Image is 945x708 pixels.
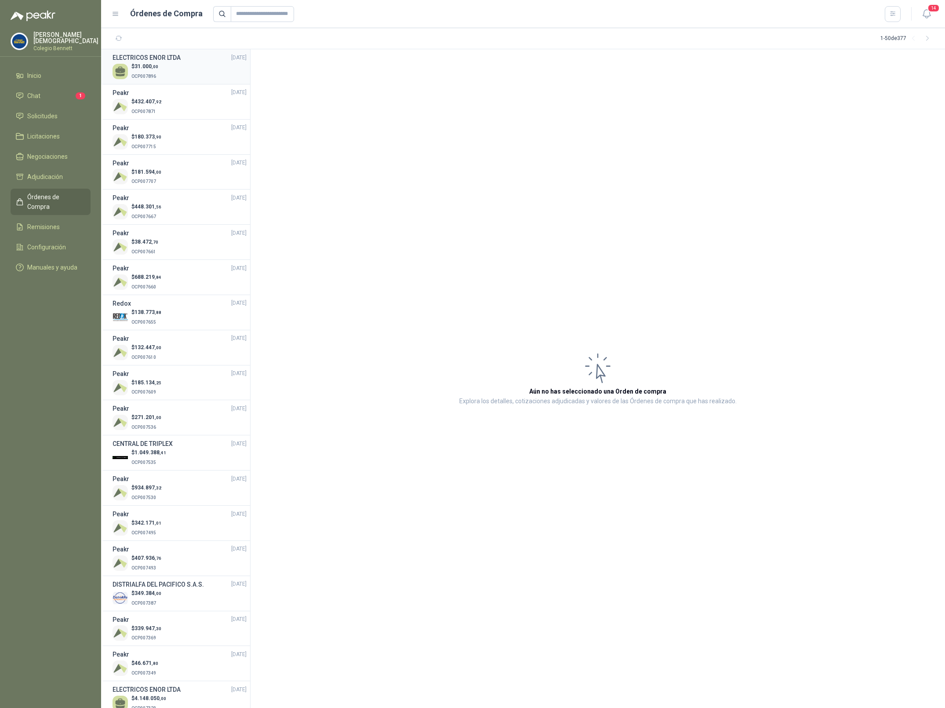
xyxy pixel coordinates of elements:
a: Inicio [11,67,91,84]
span: OCP007369 [131,635,156,640]
a: ELECTRICOS ENOR LTDA[DATE] $31.000,00OCP007896 [113,53,247,80]
p: $ [131,379,161,387]
p: $ [131,62,158,71]
span: ,56 [155,204,161,209]
span: Manuales y ayuda [27,263,77,272]
a: Órdenes de Compra [11,189,91,215]
span: [DATE] [231,369,247,378]
span: 934.897 [134,485,161,491]
p: $ [131,168,161,176]
span: Órdenes de Compra [27,192,82,212]
h3: DISTRIALFA DEL PACIFICO S.A.S. [113,580,204,589]
p: $ [131,133,161,141]
h3: Peakr [113,263,129,273]
span: ,92 [155,99,161,104]
span: ,90 [155,135,161,139]
a: Licitaciones [11,128,91,145]
span: 448.301 [134,204,161,210]
div: 1 - 50 de 377 [880,32,934,46]
p: $ [131,413,161,422]
span: 1.049.388 [134,449,166,456]
span: OCP007536 [131,425,156,430]
img: Company Logo [113,591,128,606]
span: OCP007493 [131,566,156,570]
p: $ [131,589,161,598]
img: Company Logo [113,169,128,184]
a: DISTRIALFA DEL PACIFICO S.A.S.[DATE] Company Logo$349.384,00OCP007387 [113,580,247,607]
span: ,00 [155,591,161,596]
span: 339.947 [134,625,161,631]
h3: Peakr [113,509,129,519]
span: OCP007871 [131,109,156,114]
span: [DATE] [231,440,247,448]
span: 46.671 [134,660,158,666]
span: 342.171 [134,520,161,526]
span: Licitaciones [27,131,60,141]
span: OCP007715 [131,144,156,149]
span: 271.201 [134,414,161,420]
button: 14 [919,6,934,22]
img: Company Logo [113,134,128,150]
span: OCP007495 [131,530,156,535]
a: Peakr[DATE] Company Logo$132.447,00OCP007610 [113,334,247,361]
p: $ [131,554,161,562]
span: Remisiones [27,222,60,232]
h3: Peakr [113,228,129,238]
img: Company Logo [113,415,128,430]
img: Company Logo [113,274,128,290]
p: $ [131,694,166,703]
h1: Órdenes de Compra [130,7,203,20]
a: Peakr[DATE] Company Logo$339.947,30OCP007369 [113,615,247,642]
span: ,41 [160,450,166,455]
span: [DATE] [231,615,247,624]
a: Solicitudes [11,108,91,124]
img: Company Logo [113,555,128,571]
img: Company Logo [113,625,128,641]
h3: Redox [113,299,131,308]
h3: Peakr [113,404,129,413]
h3: ELECTRICOS ENOR LTDA [113,685,181,694]
p: Explora los detalles, cotizaciones adjudicadas y valores de las Órdenes de compra que has realizado. [459,396,737,407]
p: $ [131,449,166,457]
h3: Peakr [113,650,129,659]
span: [DATE] [231,545,247,553]
span: 1 [76,92,85,99]
p: [PERSON_NAME] [DEMOGRAPHIC_DATA] [33,32,98,44]
span: [DATE] [231,54,247,62]
span: 688.219 [134,274,161,280]
h3: Peakr [113,158,129,168]
span: OCP007530 [131,495,156,500]
a: Peakr[DATE] Company Logo$180.373,90OCP007715 [113,123,247,151]
span: [DATE] [231,405,247,413]
span: 31.000 [134,63,158,69]
span: [DATE] [231,88,247,97]
span: [DATE] [231,124,247,132]
p: $ [131,98,161,106]
img: Company Logo [113,450,128,465]
img: Company Logo [113,661,128,676]
span: ,80 [152,661,158,666]
span: 180.373 [134,134,161,140]
span: [DATE] [231,510,247,518]
span: [DATE] [231,229,247,237]
a: Manuales y ayuda [11,259,91,276]
span: OCP007349 [131,671,156,675]
span: OCP007707 [131,179,156,184]
a: Negociaciones [11,148,91,165]
span: ,76 [155,556,161,561]
img: Company Logo [113,380,128,395]
span: ,25 [155,380,161,385]
span: [DATE] [231,159,247,167]
span: ,00 [155,345,161,350]
h3: ELECTRICOS ENOR LTDA [113,53,181,62]
h3: Peakr [113,369,129,379]
p: $ [131,343,161,352]
span: OCP007610 [131,355,156,360]
img: Company Logo [113,485,128,500]
a: Configuración [11,239,91,255]
span: OCP007387 [131,601,156,606]
a: Remisiones [11,219,91,235]
img: Company Logo [113,345,128,360]
a: Peakr[DATE] Company Logo$38.472,70OCP007661 [113,228,247,256]
a: Peakr[DATE] Company Logo$46.671,80OCP007349 [113,650,247,677]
